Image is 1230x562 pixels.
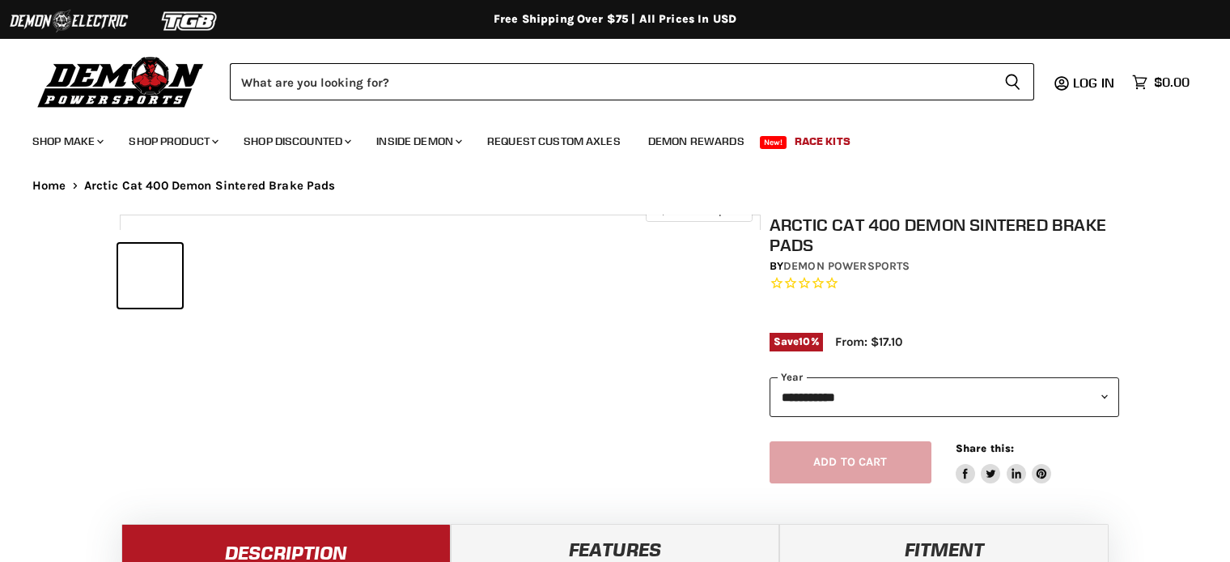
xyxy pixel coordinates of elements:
[760,136,787,149] span: New!
[1154,75,1190,90] span: $0.00
[231,125,361,158] a: Shop Discounted
[770,258,1119,275] div: by
[32,53,210,110] img: Demon Powersports
[783,259,910,273] a: Demon Powersports
[636,125,757,158] a: Demon Rewards
[230,63,991,100] input: Search
[364,125,472,158] a: Inside Demon
[230,63,1034,100] form: Product
[32,179,66,193] a: Home
[117,125,228,158] a: Shop Product
[770,333,823,351] span: Save %
[654,204,744,216] span: Click to expand
[129,6,251,36] img: TGB Logo 2
[475,125,633,158] a: Request Custom Axles
[20,118,1185,158] ul: Main menu
[187,244,251,308] button: Arctic Cat 400 Demon Sintered Brake Pads thumbnail
[118,244,182,308] button: Arctic Cat 400 Demon Sintered Brake Pads thumbnail
[1124,70,1198,94] a: $0.00
[1073,75,1114,91] span: Log in
[783,125,863,158] a: Race Kits
[84,179,336,193] span: Arctic Cat 400 Demon Sintered Brake Pads
[799,335,810,347] span: 10
[835,334,902,349] span: From: $17.10
[20,125,113,158] a: Shop Make
[770,377,1119,417] select: year
[991,63,1034,100] button: Search
[956,442,1014,454] span: Share this:
[770,215,1119,255] h1: Arctic Cat 400 Demon Sintered Brake Pads
[956,441,1052,484] aside: Share this:
[1066,75,1124,90] a: Log in
[8,6,129,36] img: Demon Electric Logo 2
[770,275,1119,292] span: Rated 0.0 out of 5 stars 0 reviews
